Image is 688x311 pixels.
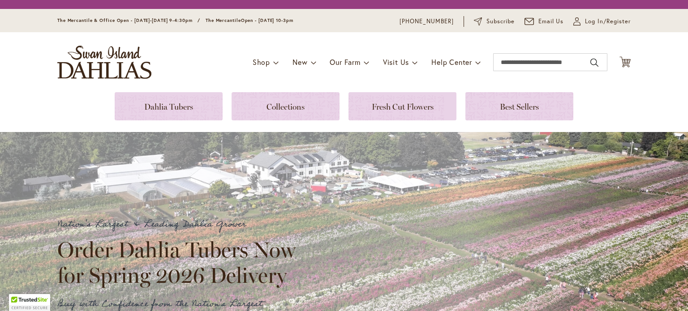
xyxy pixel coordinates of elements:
span: New [292,57,307,67]
span: Subscribe [486,17,515,26]
div: TrustedSite Certified [9,294,50,311]
span: The Mercantile & Office Open - [DATE]-[DATE] 9-4:30pm / The Mercantile [57,17,241,23]
span: Our Farm [330,57,360,67]
h2: Order Dahlia Tubers Now for Spring 2026 Delivery [57,237,304,287]
span: Email Us [538,17,564,26]
span: Log In/Register [585,17,631,26]
button: Search [590,55,598,70]
span: Open - [DATE] 10-3pm [241,17,293,23]
span: Help Center [431,57,472,67]
a: store logo [57,46,151,79]
a: Log In/Register [573,17,631,26]
a: [PHONE_NUMBER] [400,17,454,26]
a: Email Us [525,17,564,26]
a: Subscribe [474,17,515,26]
p: Nation's Largest & Leading Dahlia Grower [57,217,304,232]
span: Visit Us [383,57,409,67]
span: Shop [253,57,270,67]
